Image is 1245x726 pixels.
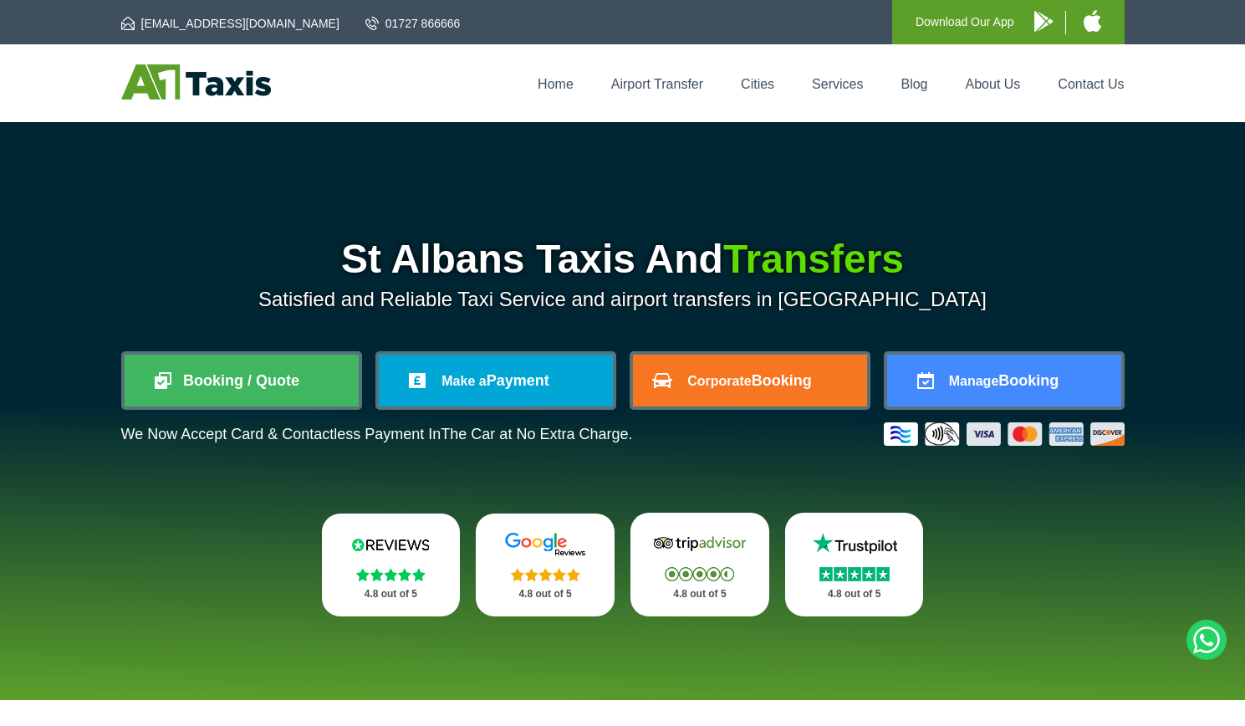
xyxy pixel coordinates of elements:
span: The Car at No Extra Charge. [441,426,632,442]
a: Cities [741,77,774,91]
span: Corporate [687,374,751,388]
span: Transfers [723,237,904,281]
img: Tripadvisor [650,531,750,556]
img: Google [495,532,595,557]
img: A1 Taxis St Albans LTD [121,64,271,100]
a: Make aPayment [379,355,613,406]
img: Stars [511,568,580,581]
a: Services [812,77,863,91]
a: Blog [901,77,927,91]
img: Credit And Debit Cards [884,422,1125,446]
p: We Now Accept Card & Contactless Payment In [121,426,633,443]
img: Reviews.io [340,532,441,557]
img: Stars [356,568,426,581]
a: CorporateBooking [633,355,867,406]
p: Download Our App [916,12,1014,33]
a: [EMAIL_ADDRESS][DOMAIN_NAME] [121,15,339,32]
a: Contact Us [1058,77,1124,91]
img: Trustpilot [804,531,905,556]
a: Google Stars 4.8 out of 5 [476,514,615,616]
a: Reviews.io Stars 4.8 out of 5 [322,514,461,616]
a: Home [538,77,574,91]
span: Make a [441,374,486,388]
p: 4.8 out of 5 [804,584,906,605]
a: ManageBooking [887,355,1121,406]
p: 4.8 out of 5 [340,584,442,605]
a: Tripadvisor Stars 4.8 out of 5 [630,513,769,616]
a: 01727 866666 [365,15,461,32]
img: A1 Taxis Android App [1034,11,1053,32]
a: Airport Transfer [611,77,703,91]
p: Satisfied and Reliable Taxi Service and airport transfers in [GEOGRAPHIC_DATA] [121,288,1125,311]
h1: St Albans Taxis And [121,239,1125,279]
span: Manage [949,374,999,388]
p: 4.8 out of 5 [649,584,751,605]
a: Trustpilot Stars 4.8 out of 5 [785,513,924,616]
img: Stars [665,567,734,581]
a: About Us [966,77,1021,91]
p: 4.8 out of 5 [494,584,596,605]
img: A1 Taxis iPhone App [1084,10,1101,32]
img: Stars [819,567,890,581]
a: Booking / Quote [125,355,359,406]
